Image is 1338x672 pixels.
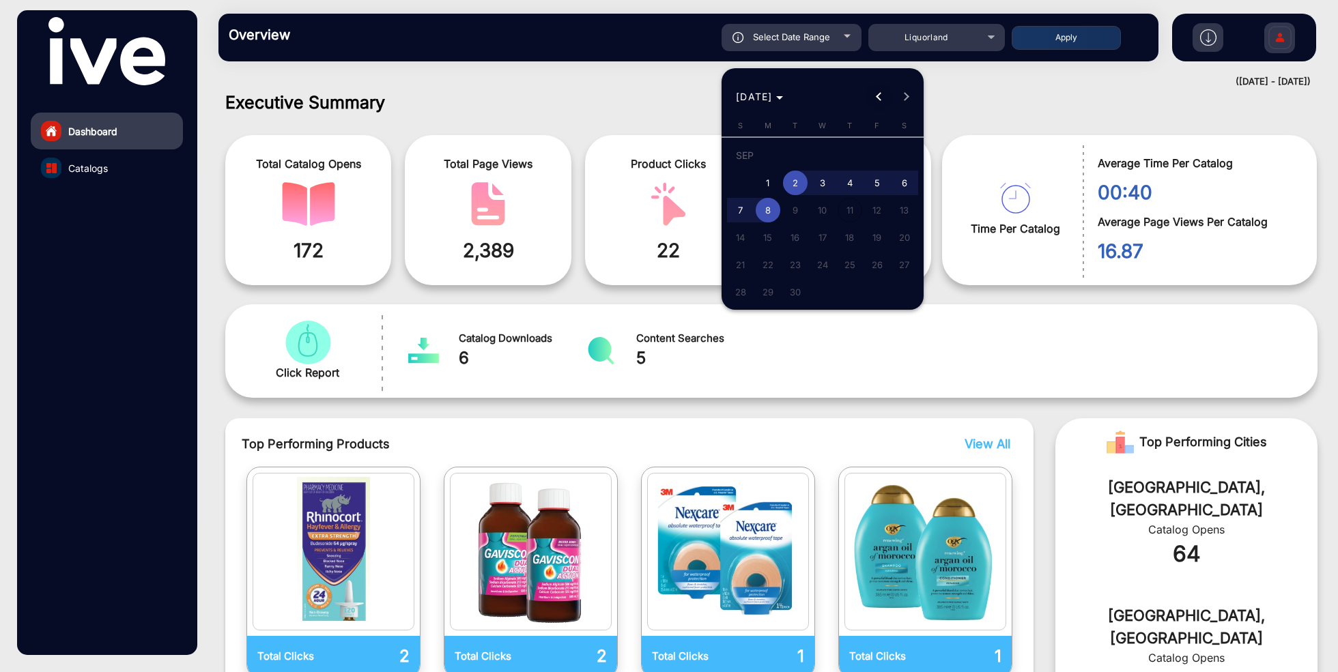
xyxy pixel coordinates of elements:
span: 11 [838,198,862,222]
span: 15 [756,225,780,250]
span: 2 [783,171,808,195]
button: September 28, 2025 [727,278,754,306]
button: September 17, 2025 [809,224,836,251]
button: September 19, 2025 [864,224,891,251]
button: September 16, 2025 [782,224,809,251]
span: W [819,121,826,130]
button: September 5, 2025 [864,169,891,196]
span: 7 [728,198,753,222]
button: September 2, 2025 [782,169,809,196]
button: September 30, 2025 [782,278,809,306]
button: September 4, 2025 [836,169,864,196]
button: September 1, 2025 [754,169,782,196]
span: 27 [892,252,917,277]
button: September 12, 2025 [864,196,891,224]
span: 6 [892,171,917,195]
span: 9 [783,198,808,222]
button: September 18, 2025 [836,224,864,251]
button: September 23, 2025 [782,251,809,278]
span: M [765,121,771,130]
span: 25 [838,252,862,277]
button: Previous month [866,83,893,111]
span: 8 [756,198,780,222]
button: September 20, 2025 [891,224,918,251]
span: 13 [892,198,917,222]
span: 21 [728,252,753,277]
span: 30 [783,280,808,304]
span: 19 [865,225,889,250]
span: 18 [838,225,862,250]
button: September 14, 2025 [727,224,754,251]
span: S [738,121,743,130]
button: September 8, 2025 [754,196,782,224]
span: 1 [756,171,780,195]
span: F [874,121,879,130]
span: 23 [783,252,808,277]
span: 28 [728,280,753,304]
button: September 26, 2025 [864,251,891,278]
span: 24 [810,252,835,277]
span: T [793,121,797,130]
span: 10 [810,198,835,222]
span: 29 [756,280,780,304]
button: September 21, 2025 [727,251,754,278]
span: S [902,121,907,130]
span: 3 [810,171,835,195]
button: September 3, 2025 [809,169,836,196]
button: September 25, 2025 [836,251,864,278]
button: September 22, 2025 [754,251,782,278]
span: 4 [838,171,862,195]
span: [DATE] [736,91,773,102]
span: 16 [783,225,808,250]
button: September 9, 2025 [782,196,809,224]
span: 5 [865,171,889,195]
td: SEP [727,142,918,169]
button: September 29, 2025 [754,278,782,306]
button: September 7, 2025 [727,196,754,224]
span: 20 [892,225,917,250]
span: T [847,121,852,130]
button: September 10, 2025 [809,196,836,224]
button: Choose month and year [730,85,788,109]
button: September 6, 2025 [891,169,918,196]
button: September 27, 2025 [891,251,918,278]
span: 12 [865,198,889,222]
span: 26 [865,252,889,277]
button: September 24, 2025 [809,251,836,278]
span: 17 [810,225,835,250]
button: September 15, 2025 [754,224,782,251]
span: 22 [756,252,780,277]
button: September 13, 2025 [891,196,918,224]
span: 14 [728,225,753,250]
button: September 11, 2025 [836,196,864,224]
